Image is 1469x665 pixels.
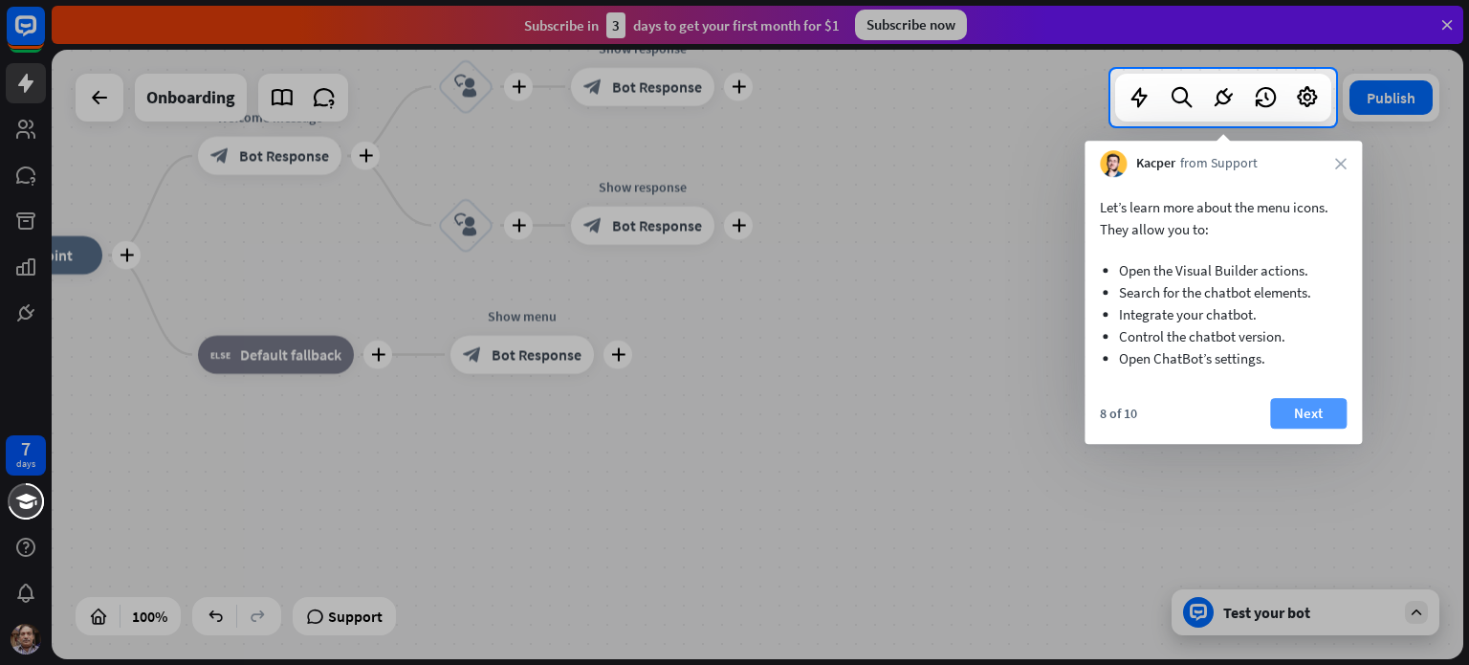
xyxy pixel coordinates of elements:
[1100,196,1347,240] p: Let’s learn more about the menu icons. They allow you to:
[1270,398,1347,429] button: Next
[1335,158,1347,169] i: close
[1136,154,1175,173] span: Kacper
[1100,405,1137,422] div: 8 of 10
[1180,154,1258,173] span: from Support
[15,8,73,65] button: Open LiveChat chat widget
[1119,303,1327,325] li: Integrate your chatbot.
[1119,347,1327,369] li: Open ChatBot’s settings.
[1119,281,1327,303] li: Search for the chatbot elements.
[1119,259,1327,281] li: Open the Visual Builder actions.
[1119,325,1327,347] li: Control the chatbot version.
